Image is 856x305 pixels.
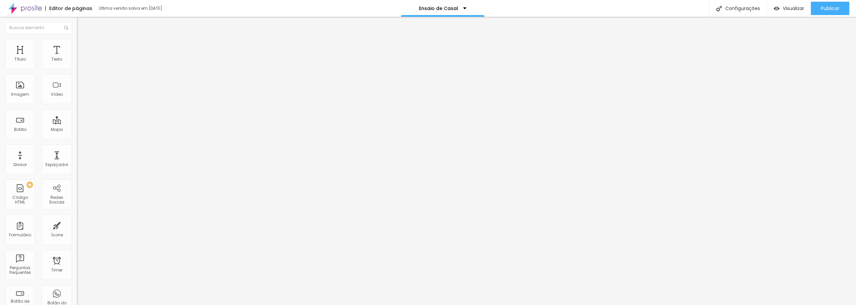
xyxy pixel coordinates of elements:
button: Visualizar [767,2,811,15]
div: Vídeo [51,92,63,97]
div: Mapa [51,127,63,132]
div: Timer [51,268,63,273]
div: Editor de páginas [45,6,92,11]
iframe: Editor [77,17,856,305]
div: Botão [14,127,26,132]
div: Texto [51,57,62,62]
img: Icone [716,6,722,11]
button: Publicar [811,2,849,15]
img: view-1.svg [774,6,779,11]
div: Título [14,57,26,62]
div: Perguntas frequentes [7,265,33,275]
div: Última versão salva em [DATE] [99,6,176,10]
div: Redes Sociais [43,195,70,205]
div: Divisor [13,162,27,167]
span: Publicar [821,6,839,11]
p: Ensaio de Casal [419,6,458,11]
div: Espaçador [45,162,68,167]
img: Icone [64,26,68,30]
div: Código HTML [7,195,33,205]
div: Ícone [51,233,63,237]
div: Formulário [9,233,31,237]
input: Buscar elemento [5,22,72,34]
span: Visualizar [783,6,804,11]
div: Imagem [11,92,29,97]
